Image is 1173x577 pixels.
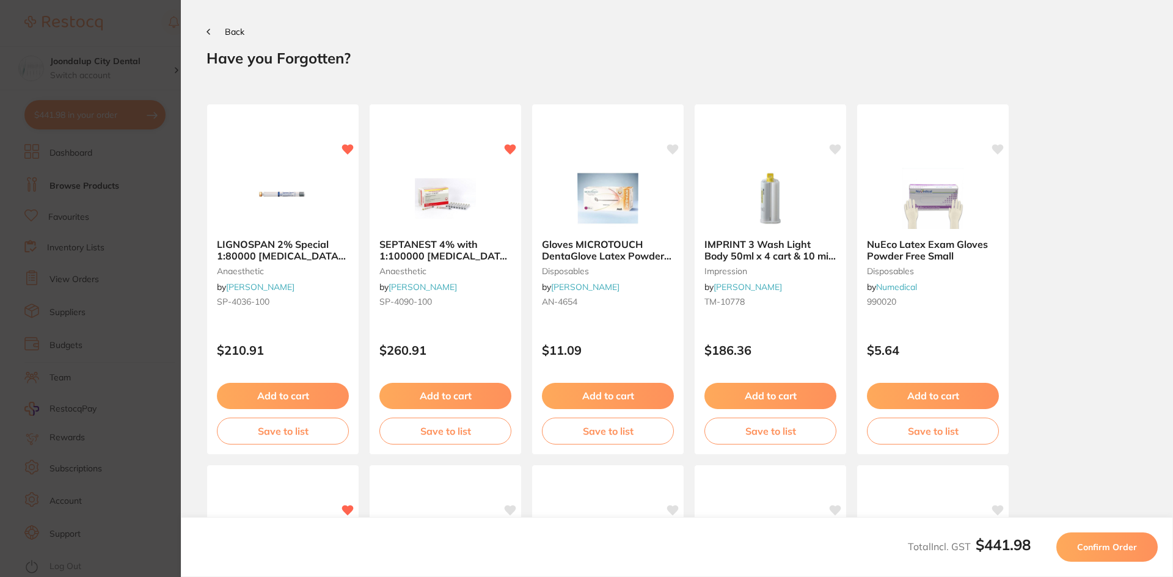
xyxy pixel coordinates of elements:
p: $260.91 [379,343,511,357]
span: by [704,281,782,292]
a: Numedical [876,281,917,292]
small: AN-4654 [542,297,674,307]
button: Add to cart [704,383,836,408]
img: LIGNOSPAN 2% Special 1:80000 adrenalin 2.2ml 2xBox 50 Blue [243,168,323,229]
small: disposables [867,266,999,276]
small: anaesthetic [379,266,511,276]
button: Add to cart [542,383,674,408]
b: NuEco Latex Exam Gloves Powder Free Small [867,239,999,261]
button: Add to cart [867,383,999,408]
small: SP-4036-100 [217,297,349,307]
small: TM-10778 [704,297,836,307]
button: Add to cart [379,383,511,408]
span: Total Incl. GST [908,540,1031,553]
span: Back [225,26,244,37]
b: $441.98 [976,535,1031,554]
p: $11.09 [542,343,674,357]
button: Add to cart [217,383,349,408]
img: SEPTANEST 4% with 1:100000 adrenalin 2.2ml 2xBox 50 GOLD [406,168,485,229]
small: SP-4090-100 [379,297,511,307]
small: 990020 [867,297,999,307]
b: IMPRINT 3 Wash Light Body 50ml x 4 cart & 10 mix tips [704,239,836,261]
p: $186.36 [704,343,836,357]
a: [PERSON_NAME] [226,281,294,292]
button: Back [206,27,244,37]
button: Save to list [379,418,511,445]
small: disposables [542,266,674,276]
button: Save to list [704,418,836,445]
span: Confirm Order [1077,542,1137,553]
small: impression [704,266,836,276]
img: IMPRINT 3 Wash Light Body 50ml x 4 cart & 10 mix tips [731,168,810,229]
p: $210.91 [217,343,349,357]
a: [PERSON_NAME] [714,281,782,292]
span: by [867,281,917,292]
a: [PERSON_NAME] [551,281,619,292]
b: LIGNOSPAN 2% Special 1:80000 adrenalin 2.2ml 2xBox 50 Blue [217,239,349,261]
h2: Have you Forgotten? [206,49,1147,67]
button: Confirm Order [1056,532,1158,562]
p: $5.64 [867,343,999,357]
small: anaesthetic [217,266,349,276]
b: Gloves MICROTOUCH DentaGlove Latex Powder Free Small x 100 [542,239,674,261]
button: Save to list [217,418,349,445]
img: Gloves MICROTOUCH DentaGlove Latex Powder Free Small x 100 [568,168,648,229]
button: Save to list [867,418,999,445]
button: Save to list [542,418,674,445]
b: SEPTANEST 4% with 1:100000 adrenalin 2.2ml 2xBox 50 GOLD [379,239,511,261]
a: [PERSON_NAME] [389,281,457,292]
span: by [542,281,619,292]
img: NuEco Latex Exam Gloves Powder Free Small [893,168,973,229]
span: by [217,281,294,292]
span: by [379,281,457,292]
